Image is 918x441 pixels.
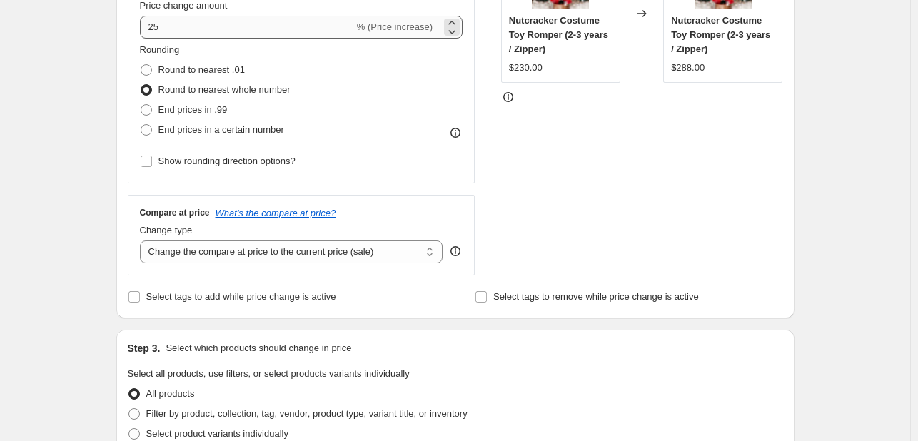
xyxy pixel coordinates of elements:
[140,225,193,235] span: Change type
[158,156,296,166] span: Show rounding direction options?
[146,388,195,399] span: All products
[166,341,351,355] p: Select which products should change in price
[146,291,336,302] span: Select tags to add while price change is active
[509,15,608,54] span: Νutcracker Costume Toy Romper (2-3 years / Zipper)
[216,208,336,218] button: What's the compare at price?
[146,408,468,419] span: Filter by product, collection, tag, vendor, product type, variant title, or inventory
[140,16,354,39] input: -15
[671,15,770,54] span: Νutcracker Costume Toy Romper (2-3 years / Zipper)
[158,84,291,95] span: Round to nearest whole number
[158,124,284,135] span: End prices in a certain number
[509,61,543,75] div: $230.00
[448,244,463,258] div: help
[146,428,288,439] span: Select product variants individually
[140,207,210,218] h3: Compare at price
[357,21,433,32] span: % (Price increase)
[158,64,245,75] span: Round to nearest .01
[671,61,705,75] div: $288.00
[493,291,699,302] span: Select tags to remove while price change is active
[128,368,410,379] span: Select all products, use filters, or select products variants individually
[158,104,228,115] span: End prices in .99
[128,341,161,355] h2: Step 3.
[140,44,180,55] span: Rounding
